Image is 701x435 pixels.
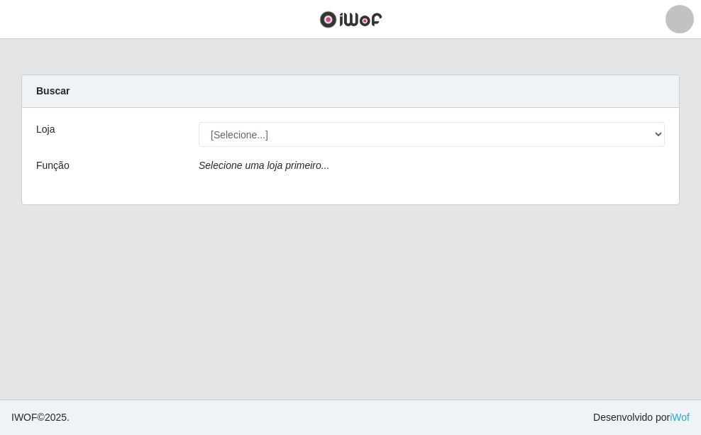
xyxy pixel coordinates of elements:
[11,412,38,423] span: IWOF
[593,410,690,425] span: Desenvolvido por
[199,160,329,171] i: Selecione uma loja primeiro...
[319,11,382,28] img: CoreUI Logo
[670,412,690,423] a: iWof
[36,122,55,137] label: Loja
[11,410,70,425] span: © 2025 .
[36,85,70,97] strong: Buscar
[36,158,70,173] label: Função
